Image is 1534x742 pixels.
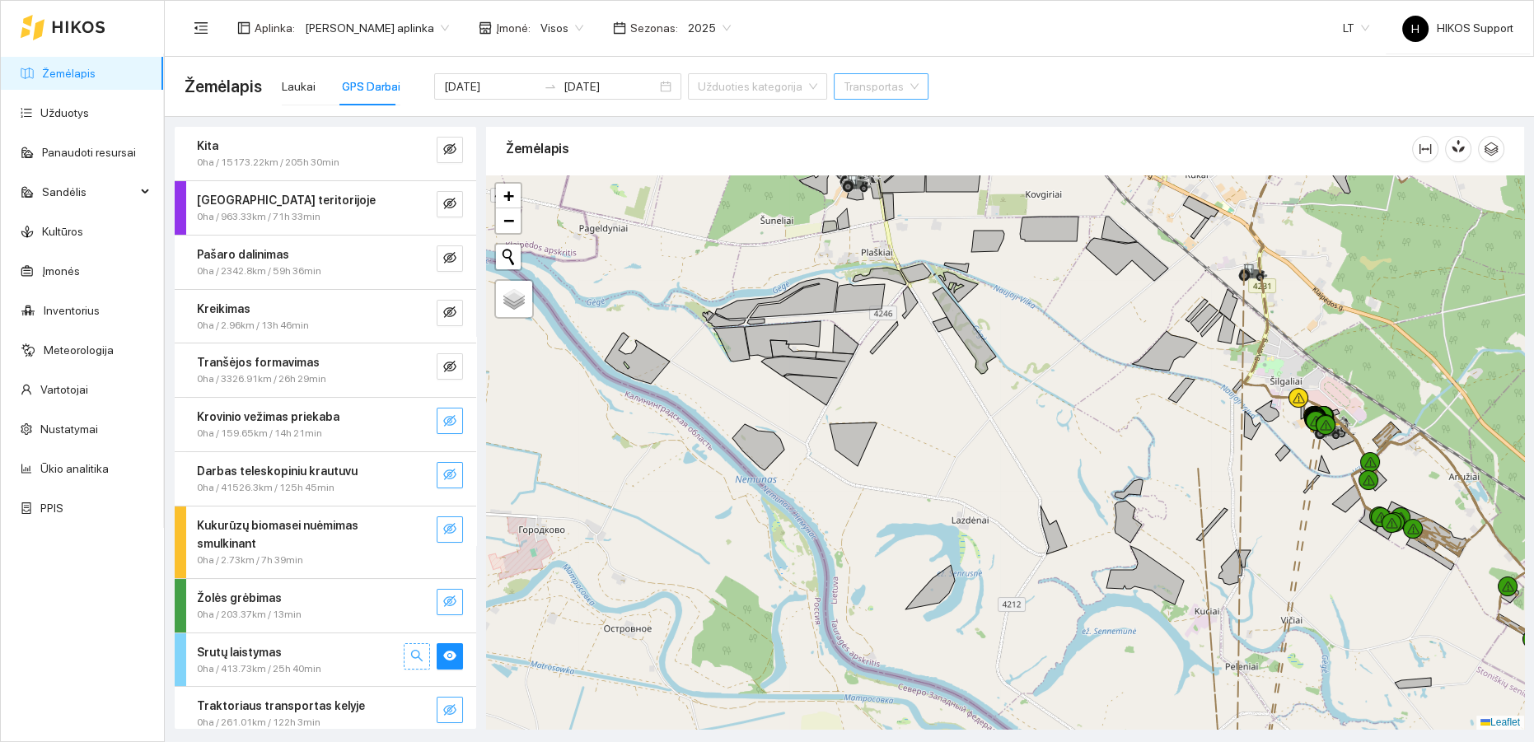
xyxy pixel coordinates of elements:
span: 0ha / 159.65km / 14h 21min [197,426,322,441]
button: eye-invisible [437,245,463,272]
span: menu-fold [194,21,208,35]
span: LT [1343,16,1369,40]
a: PPIS [40,502,63,515]
span: 0ha / 2.96km / 13h 46min [197,318,309,334]
a: Zoom in [496,184,521,208]
span: 0ha / 413.73km / 25h 40min [197,661,321,677]
span: 0ha / 963.33km / 71h 33min [197,209,320,225]
button: eye-invisible [437,516,463,543]
span: 0ha / 2342.8km / 59h 36min [197,264,321,279]
div: Laukai [282,77,316,96]
div: Kreikimas0ha / 2.96km / 13h 46mineye-invisible [175,290,476,343]
div: Pašaro dalinimas0ha / 2342.8km / 59h 36mineye-invisible [175,236,476,289]
button: eye-invisible [437,353,463,380]
a: Žemėlapis [42,67,96,80]
button: eye-invisible [437,408,463,434]
span: Edgaro Sudeikio aplinka [305,16,449,40]
div: Kukurūzų biomasei nuėmimas smulkinant0ha / 2.73km / 7h 39mineye-invisible [175,506,476,578]
strong: Pašaro dalinimas [197,248,289,261]
button: eye-invisible [437,697,463,723]
a: Įmonės [42,264,80,278]
button: Initiate a new search [496,245,521,269]
button: eye-invisible [437,462,463,488]
span: Visos [540,16,583,40]
a: Layers [496,281,532,317]
span: layout [237,21,250,35]
button: menu-fold [185,12,217,44]
span: 0ha / 15173.22km / 205h 30min [197,155,339,170]
span: eye-invisible [443,142,456,158]
span: to [544,80,557,93]
span: − [503,210,514,231]
strong: Tranšėjos formavimas [197,356,320,369]
button: column-width [1412,136,1438,162]
span: 0ha / 41526.3km / 125h 45min [197,480,334,496]
span: eye-invisible [443,703,456,719]
span: swap-right [544,80,557,93]
span: search [410,649,423,665]
div: Srutų laistymas0ha / 413.73km / 25h 40minsearcheye [175,633,476,687]
div: GPS Darbai [342,77,400,96]
a: Leaflet [1480,716,1520,728]
a: Nustatymai [40,422,98,436]
strong: Traktoriaus transportas kelyje [197,699,365,712]
div: Krovinio vežimas priekaba0ha / 159.65km / 14h 21mineye-invisible [175,398,476,451]
div: [GEOGRAPHIC_DATA] teritorijoje0ha / 963.33km / 71h 33mineye-invisible [175,181,476,235]
input: Pradžios data [444,77,537,96]
span: shop [479,21,492,35]
button: eye-invisible [437,589,463,615]
div: Tranšėjos formavimas0ha / 3326.91km / 26h 29mineye-invisible [175,343,476,397]
span: column-width [1413,142,1438,156]
span: Sezonas : [630,19,678,37]
span: Įmonė : [496,19,531,37]
span: eye-invisible [443,251,456,267]
strong: [GEOGRAPHIC_DATA] teritorijoje [197,194,376,207]
button: search [404,643,430,670]
strong: Darbas teleskopiniu krautuvu [197,464,358,478]
span: 0ha / 2.73km / 7h 39min [197,553,303,568]
a: Kultūros [42,225,83,238]
a: Inventorius [44,304,100,317]
span: eye-invisible [443,197,456,212]
button: eye-invisible [437,300,463,326]
span: Sandėlis [42,175,136,208]
input: Pabaigos data [564,77,657,96]
span: H [1411,16,1419,42]
button: eye-invisible [437,191,463,217]
span: calendar [613,21,626,35]
a: Ūkio analitika [40,462,109,475]
a: Meteorologija [44,343,114,357]
a: Užduotys [40,106,89,119]
div: Žolės grėbimas0ha / 203.37km / 13mineye-invisible [175,579,476,632]
span: eye-invisible [443,414,456,430]
span: + [503,185,514,206]
a: Panaudoti resursai [42,146,136,159]
span: eye-invisible [443,522,456,538]
div: Traktoriaus transportas kelyje0ha / 261.01km / 122h 3mineye-invisible [175,687,476,740]
span: Žemėlapis [185,73,262,100]
div: Darbas teleskopiniu krautuvu0ha / 41526.3km / 125h 45mineye-invisible [175,452,476,506]
strong: Krovinio vežimas priekaba [197,410,339,423]
span: eye [443,649,456,665]
span: 0ha / 3326.91km / 26h 29min [197,371,326,387]
span: Aplinka : [255,19,295,37]
strong: Žolės grėbimas [197,591,282,604]
span: eye-invisible [443,595,456,610]
strong: Srutų laistymas [197,646,282,659]
span: eye-invisible [443,306,456,321]
span: eye-invisible [443,468,456,483]
strong: Kita [197,139,218,152]
span: 0ha / 261.01km / 122h 3min [197,715,320,730]
div: Žemėlapis [506,125,1412,172]
a: Zoom out [496,208,521,233]
button: eye [437,643,463,670]
span: eye-invisible [443,360,456,376]
span: 0ha / 203.37km / 13min [197,607,302,623]
strong: Kreikimas [197,302,250,315]
div: Kita0ha / 15173.22km / 205h 30mineye-invisible [175,127,476,180]
button: eye-invisible [437,137,463,163]
span: HIKOS Support [1402,21,1513,35]
a: Vartotojai [40,383,88,396]
span: 2025 [688,16,731,40]
strong: Kukurūzų biomasei nuėmimas smulkinant [197,519,358,550]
